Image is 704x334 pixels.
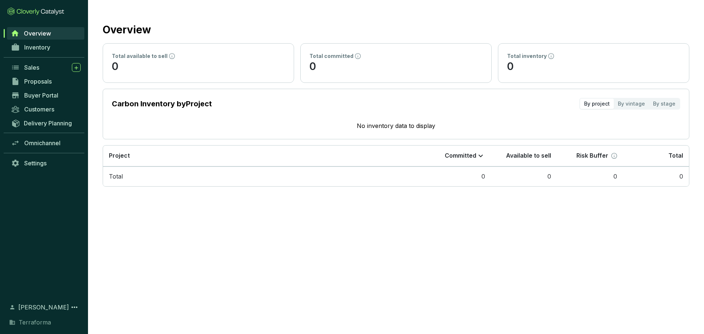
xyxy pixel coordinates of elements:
[24,64,39,71] span: Sales
[7,27,84,40] a: Overview
[24,92,58,99] span: Buyer Portal
[491,166,557,187] td: 0
[7,41,84,54] a: Inventory
[112,60,285,74] p: 0
[103,146,425,166] th: Project
[24,44,50,51] span: Inventory
[623,146,689,166] th: Total
[24,30,51,37] span: Overview
[623,166,689,187] td: 0
[24,159,47,167] span: Settings
[579,98,680,110] div: segmented control
[507,60,680,74] p: 0
[557,166,623,187] td: 0
[309,52,353,60] p: Total committed
[18,303,69,312] span: [PERSON_NAME]
[24,106,54,113] span: Customers
[425,166,491,187] td: 0
[309,60,483,74] p: 0
[7,75,84,88] a: Proposals
[580,99,614,109] div: By project
[19,318,51,327] span: Terraforma
[7,157,84,169] a: Settings
[112,99,212,109] p: Carbon Inventory by Project
[112,121,680,130] p: No inventory data to display
[445,152,476,160] p: Committed
[491,146,557,166] th: Available to sell
[24,78,52,85] span: Proposals
[112,52,168,60] p: Total available to sell
[7,89,84,102] a: Buyer Portal
[7,137,84,149] a: Omnichannel
[24,139,60,147] span: Omnichannel
[103,166,425,187] td: Total
[507,52,547,60] p: Total inventory
[614,99,649,109] div: By vintage
[7,117,84,129] a: Delivery Planning
[7,103,84,115] a: Customers
[24,120,72,127] span: Delivery Planning
[7,61,84,74] a: Sales
[103,22,151,37] h2: Overview
[576,152,608,160] p: Risk Buffer
[649,99,679,109] div: By stage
